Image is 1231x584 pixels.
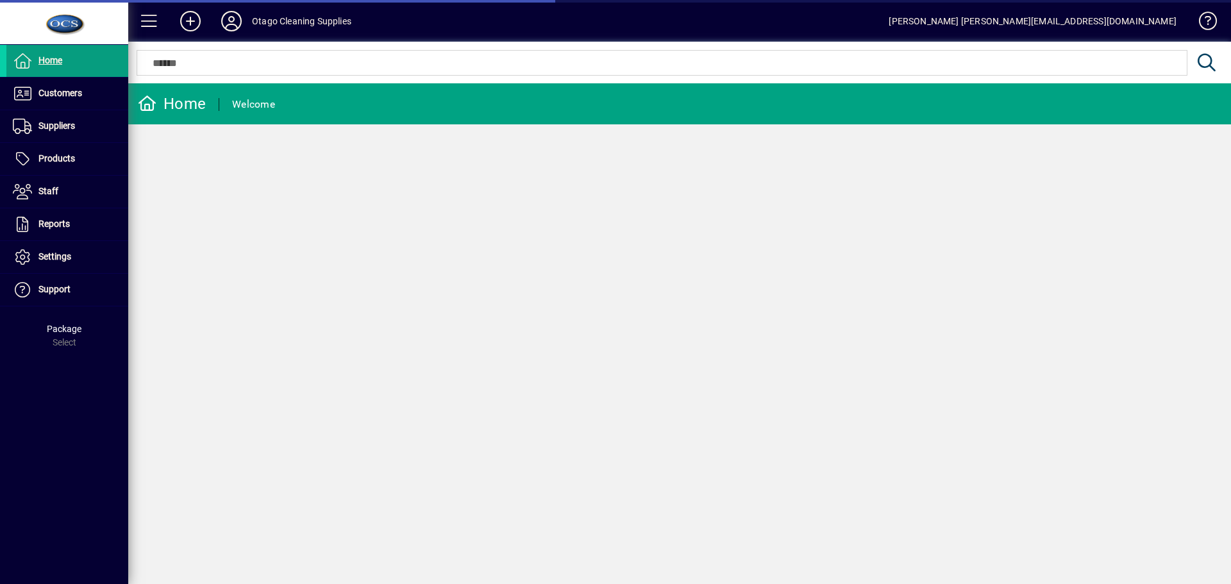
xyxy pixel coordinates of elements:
span: Products [38,153,75,163]
a: Suppliers [6,110,128,142]
div: [PERSON_NAME] [PERSON_NAME][EMAIL_ADDRESS][DOMAIN_NAME] [889,11,1177,31]
div: Welcome [232,94,275,115]
span: Settings [38,251,71,262]
span: Customers [38,88,82,98]
a: Staff [6,176,128,208]
button: Profile [211,10,252,33]
span: Staff [38,186,58,196]
div: Home [138,94,206,114]
a: Knowledge Base [1189,3,1215,44]
div: Otago Cleaning Supplies [252,11,351,31]
span: Package [47,324,81,334]
button: Add [170,10,211,33]
span: Support [38,284,71,294]
a: Support [6,274,128,306]
span: Reports [38,219,70,229]
a: Customers [6,78,128,110]
a: Settings [6,241,128,273]
a: Products [6,143,128,175]
span: Suppliers [38,121,75,131]
a: Reports [6,208,128,240]
span: Home [38,55,62,65]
